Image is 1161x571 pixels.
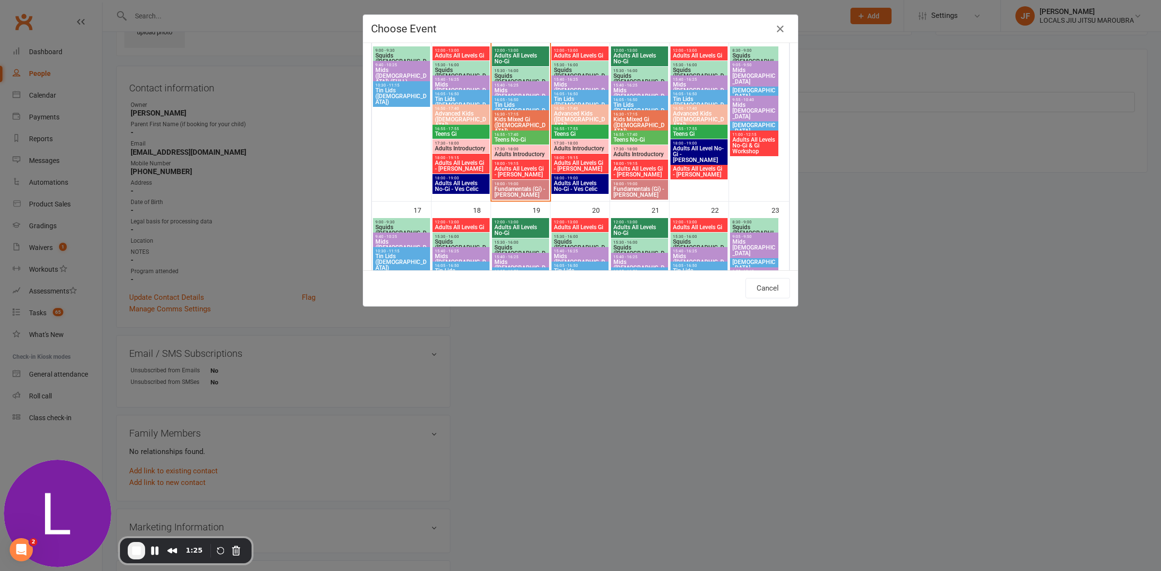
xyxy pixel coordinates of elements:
span: 12:00 - 13:00 [672,48,726,53]
span: 16:55 - 17:55 [672,127,726,131]
span: 16:55 - 17:55 [434,127,488,131]
span: 8:30 - 9:00 [732,48,776,53]
span: 18:00 - 19:15 [494,161,547,166]
span: Tin Lids [DEMOGRAPHIC_DATA] [732,117,776,134]
span: Tin Lids ([DEMOGRAPHIC_DATA].) [494,102,547,119]
span: Adults All Levels No-Gi [494,224,547,236]
span: Squids ([DEMOGRAPHIC_DATA]) [375,53,428,70]
span: Adults All Levels No-Gi - Ves Celic [434,180,488,192]
span: Squids ([DEMOGRAPHIC_DATA].) [553,239,607,256]
div: 23 [772,202,789,218]
span: Mids ([DEMOGRAPHIC_DATA]) [613,88,666,105]
span: 11:00 - 12:15 [732,132,776,137]
span: Adults All Levels Gi [553,224,607,230]
div: 19 [533,202,550,218]
span: Mids ([DEMOGRAPHIC_DATA].) [553,253,607,271]
span: 15:30 - 16:00 [613,69,666,73]
span: Squids ([DEMOGRAPHIC_DATA].) [494,245,547,262]
span: 16:05 - 16:50 [553,92,607,96]
span: Tin Lids ([DEMOGRAPHIC_DATA].) [434,268,488,285]
span: Squids ([DEMOGRAPHIC_DATA].) [553,67,607,85]
span: Squids ([DEMOGRAPHIC_DATA].) [434,67,488,85]
span: Mids [DEMOGRAPHIC_DATA] [732,239,776,256]
span: Fundamentals (Gi) - [PERSON_NAME] [613,186,666,198]
span: 18:00 - 19:15 [553,156,607,160]
span: 15:30 - 16:00 [672,63,726,67]
span: 18:00 - 19:15 [613,161,666,166]
span: 18:00 - 19:00 [494,182,547,186]
span: 16:55 - 17:55 [553,127,607,131]
span: 16:50 - 17:40 [672,106,726,111]
h4: Choose Event [371,23,790,35]
span: Squids ([DEMOGRAPHIC_DATA].) [732,224,776,242]
span: 16:05 - 16:50 [613,98,666,102]
span: 9:00 - 9:30 [375,48,428,53]
span: 18:00 - 19:00 [613,182,666,186]
span: 17:30 - 18:00 [494,147,547,151]
span: Advanced Kids ([DEMOGRAPHIC_DATA]) [434,111,488,128]
span: 15:40 - 16:25 [613,255,666,259]
span: Teens Gi [434,131,488,137]
span: Adults All Levels Gi [434,53,488,59]
span: Mids ([DEMOGRAPHIC_DATA].) [434,253,488,271]
span: 18:00 - 19:00 [553,176,607,180]
span: 12:00 - 13:00 [613,48,666,53]
span: Squids ([DEMOGRAPHIC_DATA].) [672,67,726,85]
span: 10:30 - 11:15 [375,249,428,253]
span: Mids ([DEMOGRAPHIC_DATA].) [434,82,488,99]
span: Adults All Levels Gi - [PERSON_NAME] [613,166,666,177]
span: Adults Introductory [434,146,488,151]
span: 12:00 - 13:00 [613,220,666,224]
span: 8:30 - 9:00 [732,220,776,224]
span: Advanced Kids ([DEMOGRAPHIC_DATA]) [553,111,607,128]
span: Mids ([DEMOGRAPHIC_DATA].) [553,82,607,99]
div: 17 [414,202,431,218]
span: Adults All Levels Gi [434,224,488,230]
span: Squids ([DEMOGRAPHIC_DATA].) [732,53,776,70]
span: Kids Mixed Gi ([DEMOGRAPHIC_DATA]) [494,117,547,134]
span: 16:55 - 17:40 [494,132,547,137]
span: Adults All Levels Gi - [PERSON_NAME] [494,166,547,177]
span: 15:30 - 16:00 [434,234,488,239]
span: 12:00 - 13:00 [434,48,488,53]
span: Mids ([DEMOGRAPHIC_DATA]) [613,259,666,277]
span: 17:30 - 18:00 [434,141,488,146]
span: Tin Lids ([DEMOGRAPHIC_DATA].) [553,268,607,285]
span: 15:40 - 16:25 [672,77,726,82]
span: Adults All Levels No-Gi [494,53,547,64]
span: Squids ([DEMOGRAPHIC_DATA]) [375,224,428,242]
span: Mids ([DEMOGRAPHIC_DATA].) [672,82,726,99]
span: Mids ([DEMOGRAPHIC_DATA].) [672,253,726,271]
span: 12:00 - 13:00 [553,48,607,53]
span: 16:05 - 16:50 [672,92,726,96]
div: 21 [652,202,669,218]
button: Cancel [745,278,790,298]
span: Mids ([DEMOGRAPHIC_DATA]) [494,259,547,277]
span: 16:05 - 16:50 [494,269,547,274]
span: Tin Lids ([DEMOGRAPHIC_DATA]) [375,88,428,105]
span: Tin Lids ([DEMOGRAPHIC_DATA].) [672,268,726,285]
span: 15:30 - 16:00 [434,63,488,67]
span: Adults All Levels Gi - [PERSON_NAME] [434,160,488,172]
span: 15:40 - 16:25 [494,83,547,88]
span: 10:30 - 11:15 [375,83,428,88]
span: Squids ([DEMOGRAPHIC_DATA].) [613,245,666,262]
iframe: Intercom live chat [10,538,33,561]
span: 9:05 - 9:50 [732,63,776,67]
span: Adults All Levels Gi - [PERSON_NAME] [553,160,607,172]
span: 15:30 - 16:00 [494,69,547,73]
span: 12:00 - 13:00 [553,220,607,224]
span: Mids ([DEMOGRAPHIC_DATA]) (FULL) [375,67,428,85]
span: Tin Lids [DEMOGRAPHIC_DATA] [732,82,776,99]
span: 15:40 - 16:25 [434,249,488,253]
span: Adults All Levels Gi - [PERSON_NAME] [672,166,726,177]
span: 9:55 - 10:40 [732,98,776,102]
span: 18:00 - 19:15 [434,156,488,160]
span: 15:40 - 16:25 [553,77,607,82]
span: 16:05 - 16:50 [553,264,607,268]
span: Squids ([DEMOGRAPHIC_DATA].) [672,239,726,256]
span: 16:05 - 16:50 [672,264,726,268]
div: 20 [592,202,610,218]
span: Kids Mixed Gi ([DEMOGRAPHIC_DATA]) [613,117,666,134]
span: 9:55 - 10:40 [732,269,776,274]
